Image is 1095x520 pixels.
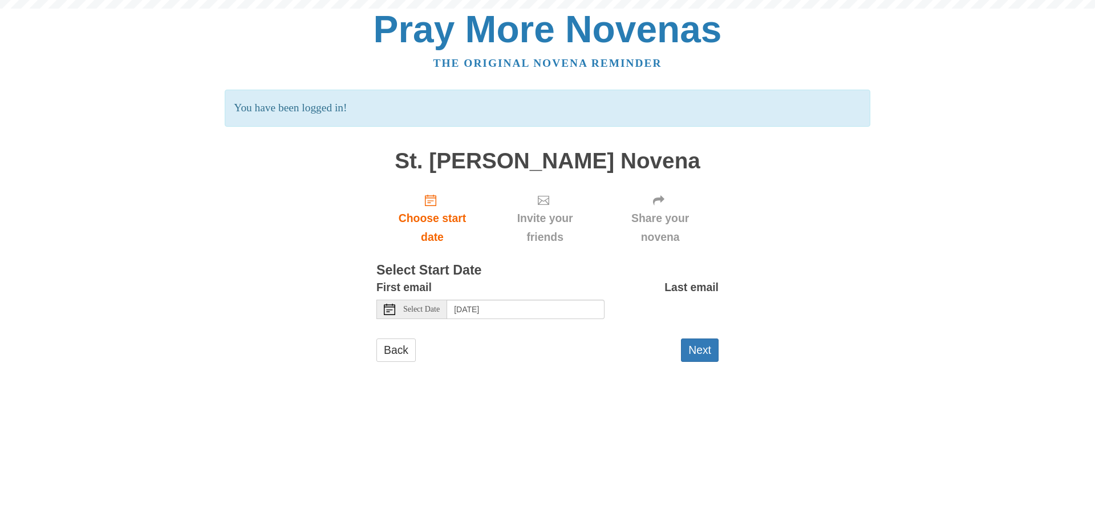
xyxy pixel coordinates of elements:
[376,184,488,252] a: Choose start date
[664,278,719,297] label: Last email
[681,338,719,362] button: Next
[376,149,719,174] h1: St. [PERSON_NAME] Novena
[488,184,602,252] div: Click "Next" to confirm your start date first.
[602,184,719,252] div: Click "Next" to confirm your start date first.
[374,8,722,50] a: Pray More Novenas
[388,209,477,247] span: Choose start date
[403,305,440,313] span: Select Date
[225,90,870,127] p: You have been logged in!
[376,263,719,278] h3: Select Start Date
[613,209,707,247] span: Share your novena
[376,278,432,297] label: First email
[433,57,662,69] a: The original novena reminder
[376,338,416,362] a: Back
[500,209,590,247] span: Invite your friends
